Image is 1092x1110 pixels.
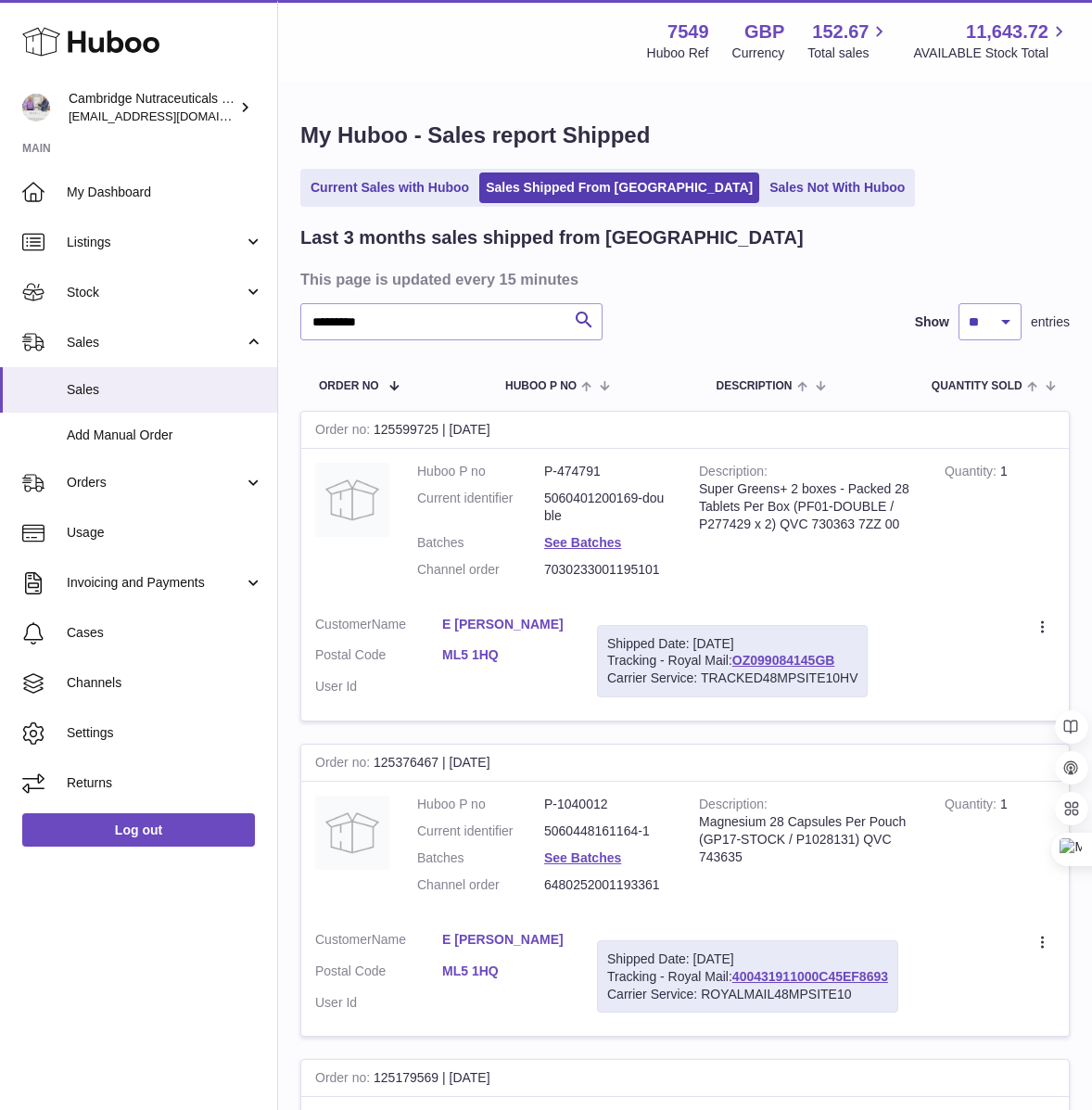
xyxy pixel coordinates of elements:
img: qvc@camnutra.com [22,94,50,121]
strong: 7549 [667,19,709,45]
strong: Order no [315,1070,374,1090]
div: Shipped Date: [DATE] [607,635,857,653]
span: Sales [67,381,263,399]
dt: Name [315,616,442,638]
h3: This page is updated every 15 minutes [300,269,1065,289]
span: Listings [67,234,244,251]
div: 125599725 | [DATE] [301,412,1069,449]
a: OZ099084145GB [732,653,835,668]
dd: 6480252001193361 [544,876,671,894]
span: Sales [67,334,244,351]
div: Shipped Date: [DATE] [607,951,888,968]
strong: Description [699,464,768,483]
td: 1 [931,449,1069,601]
div: Cambridge Nutraceuticals Ltd [69,90,235,125]
span: Channels [67,674,263,692]
img: no-photo.jpg [315,463,389,537]
div: 125376467 | [DATE] [301,745,1069,782]
span: Order No [319,380,379,392]
a: Sales Not With Huboo [763,172,911,203]
div: Tracking - Royal Mail: [597,940,898,1014]
div: Magnesium 28 Capsules Per Pouch (GP17-STOCK / P1028131) QVC 743635 [699,813,917,866]
dd: 5060401200169-double [544,490,671,525]
span: Returns [67,774,263,792]
a: Sales Shipped From [GEOGRAPHIC_DATA] [479,172,759,203]
a: See Batches [544,535,621,550]
a: 152.67 Total sales [807,19,890,62]
span: Customer [315,617,372,632]
dd: P-1040012 [544,796,671,813]
strong: Quantity [945,797,1000,816]
span: Orders [67,474,244,491]
span: [EMAIL_ADDRESS][DOMAIN_NAME] [69,108,273,123]
div: Carrier Service: TRACKED48MPSITE10HV [607,670,857,687]
div: Super Greens+ 2 boxes - Packed 28 Tablets Per Box (PF01-DOUBLE / P277429 x 2) QVC 730363 7ZZ 00 [699,480,917,533]
a: E [PERSON_NAME] [442,931,569,949]
span: Customer [315,932,372,947]
dt: User Id [315,994,442,1012]
span: Add Manual Order [67,427,263,444]
span: Huboo P no [505,380,577,392]
dt: Current identifier [417,490,544,525]
span: 11,643.72 [966,19,1048,45]
a: E [PERSON_NAME] [442,616,569,633]
span: 152.67 [812,19,869,45]
span: Quantity Sold [932,380,1022,392]
img: no-photo.jpg [315,796,389,870]
span: Invoicing and Payments [67,574,244,592]
a: Log out [22,813,255,847]
strong: Order no [315,755,374,774]
span: Settings [67,724,263,742]
a: 400431911000C45EF8693 [732,969,888,984]
strong: Description [699,797,768,816]
dt: Batches [417,534,544,552]
span: Stock [67,284,244,301]
span: Description [716,380,792,392]
dt: Channel order [417,561,544,579]
dt: Postal Code [315,963,442,985]
h1: My Huboo - Sales report Shipped [300,121,1070,150]
dt: Name [315,931,442,953]
strong: GBP [744,19,784,45]
a: ML5 1HQ [442,963,569,980]
dt: Current identifier [417,823,544,840]
td: 1 [931,782,1069,917]
div: Currency [732,45,785,62]
span: Cases [67,624,263,642]
span: entries [1031,313,1070,331]
dt: Huboo P no [417,463,544,480]
dt: User Id [315,678,442,695]
a: 11,643.72 AVAILABLE Stock Total [913,19,1070,62]
dd: P-474791 [544,463,671,480]
div: 125179569 | [DATE] [301,1060,1069,1097]
span: Usage [67,524,263,542]
h2: Last 3 months sales shipped from [GEOGRAPHIC_DATA] [300,225,804,250]
dt: Huboo P no [417,796,544,813]
dt: Postal Code [315,646,442,669]
strong: Order no [315,422,374,441]
div: Carrier Service: ROYALMAIL48MPSITE10 [607,986,888,1003]
dd: 5060448161164-1 [544,823,671,840]
a: Current Sales with Huboo [304,172,476,203]
dt: Channel order [417,876,544,894]
label: Show [915,313,949,331]
dt: Batches [417,849,544,867]
a: ML5 1HQ [442,646,569,664]
span: Total sales [807,45,890,62]
span: My Dashboard [67,184,263,201]
dd: 7030233001195101 [544,561,671,579]
div: Tracking - Royal Mail: [597,625,868,698]
strong: Quantity [945,464,1000,483]
span: AVAILABLE Stock Total [913,45,1070,62]
div: Huboo Ref [647,45,709,62]
a: See Batches [544,850,621,865]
